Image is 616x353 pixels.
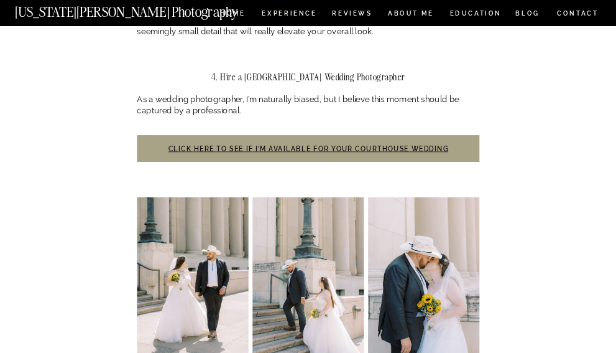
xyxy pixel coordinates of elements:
a: [US_STATE][PERSON_NAME] Photography [15,5,273,14]
p: Every bride needs a bouquet! Your bridal look won’t be your bridal look without it. This is a see... [137,15,479,38]
a: Experience [262,11,316,19]
a: Click here to see if I’m available for your courthouse wedding [168,144,449,152]
a: CONTACT [556,7,599,19]
a: BLOG [515,11,540,19]
a: REVIEWS [332,11,370,19]
a: HOME [218,11,247,19]
p: As a wedding photographer, I’m naturally biased, but I believe this moment should be captured by ... [137,94,479,117]
a: ABOUT ME [388,11,434,19]
h2: 4. Hire a [GEOGRAPHIC_DATA] Wedding Photographer [137,72,479,82]
a: EDUCATION [449,11,503,19]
